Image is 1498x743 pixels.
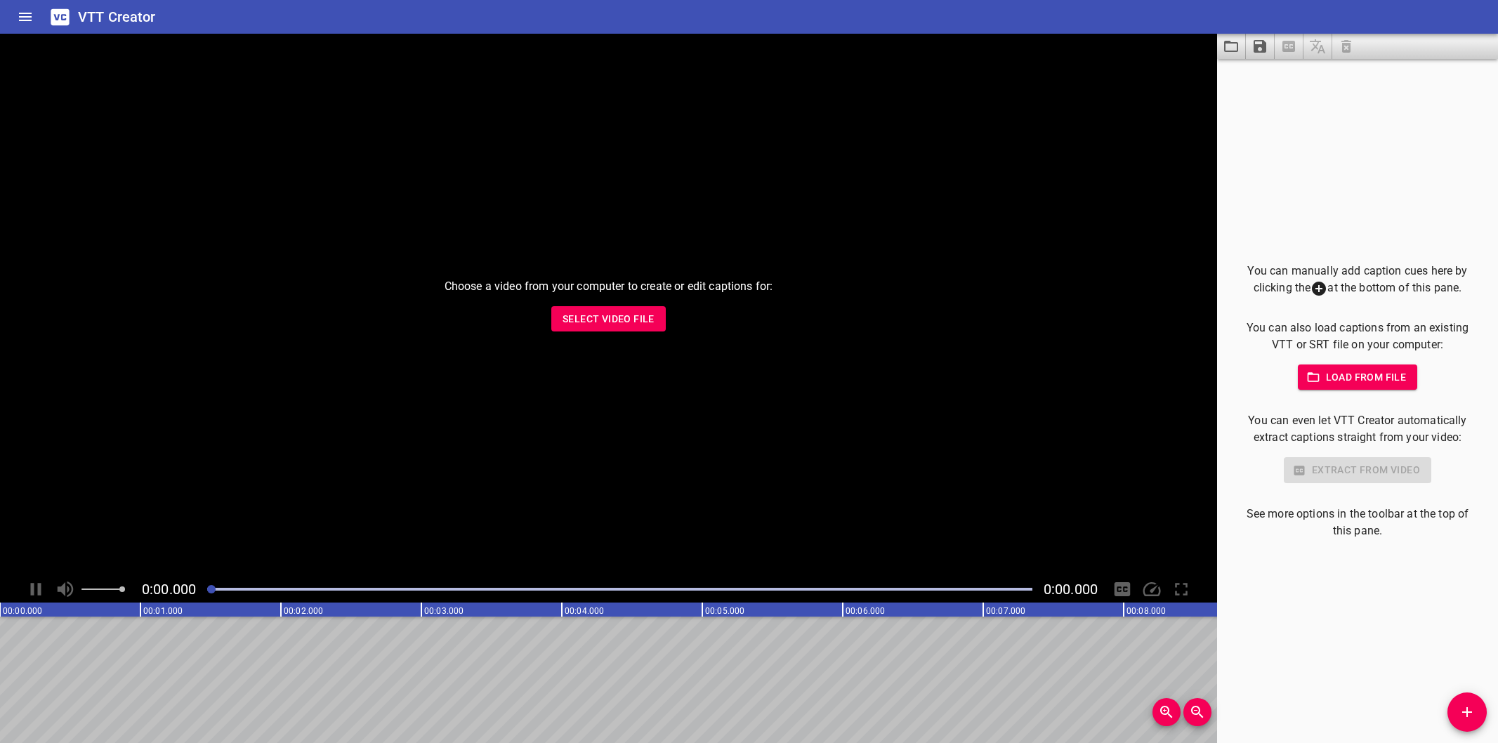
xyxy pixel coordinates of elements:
[1183,698,1211,726] button: Zoom Out
[284,606,323,616] text: 00:02.000
[1240,457,1476,483] div: Select a video in the pane to the left to use this feature
[846,606,885,616] text: 00:06.000
[1109,576,1136,603] div: Hide/Show Captions
[1309,369,1407,386] span: Load from file
[1044,581,1098,598] span: Video Duration
[1240,263,1476,297] p: You can manually add caption cues here by clicking the at the bottom of this pane.
[551,306,666,332] button: Select Video File
[563,310,655,328] span: Select Video File
[1138,576,1165,603] div: Playback Speed
[445,278,773,295] p: Choose a video from your computer to create or edit captions for:
[1447,692,1487,732] button: Add Cue
[1152,698,1181,726] button: Zoom In
[1126,606,1166,616] text: 00:08.000
[1223,38,1240,55] svg: Load captions from file
[3,606,42,616] text: 00:00.000
[1168,576,1195,603] div: Toggle Full Screen
[1251,38,1268,55] svg: Save captions to file
[424,606,464,616] text: 00:03.000
[705,606,744,616] text: 00:05.000
[142,581,196,598] span: Current Time
[1240,506,1476,539] p: See more options in the toolbar at the top of this pane.
[1240,320,1476,353] p: You can also load captions from an existing VTT or SRT file on your computer:
[1303,34,1332,59] span: Add some captions below, then you can translate them.
[78,6,156,28] h6: VTT Creator
[207,588,1032,591] div: Play progress
[1217,34,1246,59] button: Load captions from file
[1275,34,1303,59] span: Select a video in the pane to the left, then you can automatically extract captions.
[986,606,1025,616] text: 00:07.000
[1298,364,1418,390] button: Load from file
[1240,412,1476,446] p: You can even let VTT Creator automatically extract captions straight from your video:
[565,606,604,616] text: 00:04.000
[143,606,183,616] text: 00:01.000
[1246,34,1275,59] button: Save captions to file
